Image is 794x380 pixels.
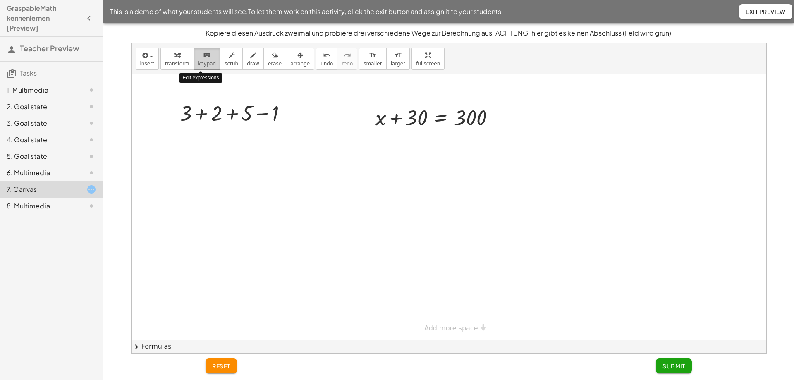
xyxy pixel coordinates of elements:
i: format_size [369,50,377,60]
button: arrange [286,48,314,70]
span: larger [391,61,405,67]
div: 8. Multimedia [7,201,73,211]
div: 6. Multimedia [7,168,73,178]
span: keypad [198,61,216,67]
i: Task not started. [86,102,96,112]
span: transform [165,61,189,67]
i: Task not started. [86,151,96,161]
button: draw [242,48,264,70]
div: Edit expressions [179,73,222,83]
i: redo [343,50,351,60]
div: 1. Multimedia [7,85,73,95]
div: 7. Canvas [7,184,73,194]
span: insert [140,61,154,67]
i: undo [323,50,331,60]
span: arrange [290,61,310,67]
span: chevron_right [132,342,141,352]
i: keyboard [203,50,211,60]
span: Add more space [424,324,478,332]
button: fullscreen [411,48,445,70]
span: Submit [662,362,685,370]
span: Exit Preview [746,8,786,15]
span: Teacher Preview [20,43,79,53]
i: Task not started. [86,118,96,128]
span: reset [212,362,230,370]
span: draw [247,61,259,67]
div: 4. Goal state [7,135,73,145]
i: Task started. [86,184,96,194]
span: fullscreen [416,61,440,67]
div: 2. Goal state [7,102,73,112]
i: Task not started. [86,85,96,95]
span: erase [268,61,282,67]
button: keyboardkeypad [194,48,221,70]
button: format_sizelarger [386,48,410,70]
span: This is a demo of what your students will see. To let them work on this activity, click the exit ... [110,7,503,17]
span: redo [342,61,353,67]
i: Task not started. [86,168,96,178]
button: undoundo [316,48,337,70]
span: Tasks [20,69,37,77]
i: Task not started. [86,201,96,211]
p: Kopiere diesen Ausdruck zweimal und probiere drei verschiedene Wege zur Berechnung aus. ACHTUNG: ... [206,28,692,38]
button: redoredo [337,48,357,70]
div: 3. Goal state [7,118,73,128]
button: chevron_rightFormulas [132,340,766,353]
span: undo [320,61,333,67]
button: erase [263,48,286,70]
button: format_sizesmaller [359,48,386,70]
button: scrub [220,48,243,70]
button: transform [160,48,194,70]
h4: GraspableMath kennenlernen [Preview] [7,3,81,33]
span: smaller [364,61,382,67]
i: Task not started. [86,135,96,145]
i: format_size [394,50,402,60]
div: 5. Goal state [7,151,73,161]
button: insert [136,48,159,70]
button: Submit [656,358,692,373]
span: scrub [225,61,238,67]
button: reset [206,358,237,373]
button: Exit Preview [739,4,792,19]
